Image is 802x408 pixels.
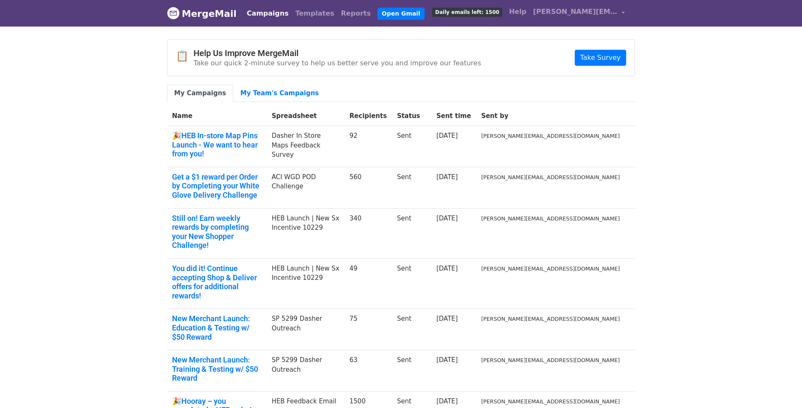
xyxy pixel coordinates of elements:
a: Open Gmail [377,8,424,20]
a: [PERSON_NAME][EMAIL_ADDRESS][DOMAIN_NAME] [530,3,628,23]
a: Get a $1 reward per Order by Completing your White Glove Delivery Challenge [172,172,261,200]
td: 560 [344,167,392,208]
th: Spreadsheet [266,106,344,126]
a: [DATE] [436,356,458,364]
td: Sent [392,208,431,258]
td: 340 [344,208,392,258]
small: [PERSON_NAME][EMAIL_ADDRESS][DOMAIN_NAME] [481,215,620,222]
a: My Team's Campaigns [233,85,326,102]
span: [PERSON_NAME][EMAIL_ADDRESS][DOMAIN_NAME] [533,7,617,17]
small: [PERSON_NAME][EMAIL_ADDRESS][DOMAIN_NAME] [481,174,620,180]
td: Sent [392,126,431,167]
small: [PERSON_NAME][EMAIL_ADDRESS][DOMAIN_NAME] [481,266,620,272]
a: My Campaigns [167,85,233,102]
td: Sent [392,167,431,208]
small: [PERSON_NAME][EMAIL_ADDRESS][DOMAIN_NAME] [481,316,620,322]
th: Name [167,106,266,126]
a: You did it! Continue accepting Shop & Deliver offers for additional rewards! [172,264,261,300]
a: [DATE] [436,265,458,272]
a: MergeMail [167,5,237,22]
p: Take our quick 2-minute survey to help us better serve you and improve our features [194,59,481,67]
small: [PERSON_NAME][EMAIL_ADDRESS][DOMAIN_NAME] [481,398,620,405]
td: 92 [344,126,392,167]
td: SP 5299 Dasher Outreach [266,350,344,392]
td: 75 [344,309,392,350]
span: Daily emails left: 1500 [432,8,502,17]
th: Status [392,106,431,126]
a: Take Survey [575,50,626,66]
a: Still on! Earn weekly rewards by completing your New Shopper Challenge! [172,214,261,250]
a: New Merchant Launch: Training & Testing w/ $50 Reward [172,355,261,383]
td: HEB Launch | New Sx Incentive 10229 [266,258,344,309]
a: [DATE] [436,315,458,322]
th: Sent time [431,106,476,126]
td: HEB Launch | New Sx Incentive 10229 [266,208,344,258]
img: MergeMail logo [167,7,180,19]
span: 📋 [176,50,194,62]
td: SP 5299 Dasher Outreach [266,309,344,350]
a: [DATE] [436,215,458,222]
td: Sent [392,309,431,350]
a: [DATE] [436,132,458,140]
th: Recipients [344,106,392,126]
a: New Merchant Launch: Education & Testing w/ $50 Reward [172,314,261,341]
td: Dasher In Store Maps Feedback Survey [266,126,344,167]
a: Reports [338,5,374,22]
a: [DATE] [436,397,458,405]
td: Sent [392,350,431,392]
a: 🎉HEB In-store Map Pins Launch - We want to hear from you! [172,131,261,158]
a: Templates [292,5,337,22]
a: Help [506,3,530,20]
td: 49 [344,258,392,309]
td: 63 [344,350,392,392]
iframe: Chat Widget [760,368,802,408]
a: [DATE] [436,173,458,181]
small: [PERSON_NAME][EMAIL_ADDRESS][DOMAIN_NAME] [481,133,620,139]
a: Campaigns [243,5,292,22]
th: Sent by [476,106,625,126]
a: Daily emails left: 1500 [429,3,506,20]
td: Sent [392,258,431,309]
small: [PERSON_NAME][EMAIL_ADDRESS][DOMAIN_NAME] [481,357,620,363]
td: ACI WGD POD Challenge [266,167,344,208]
h4: Help Us Improve MergeMail [194,48,481,58]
